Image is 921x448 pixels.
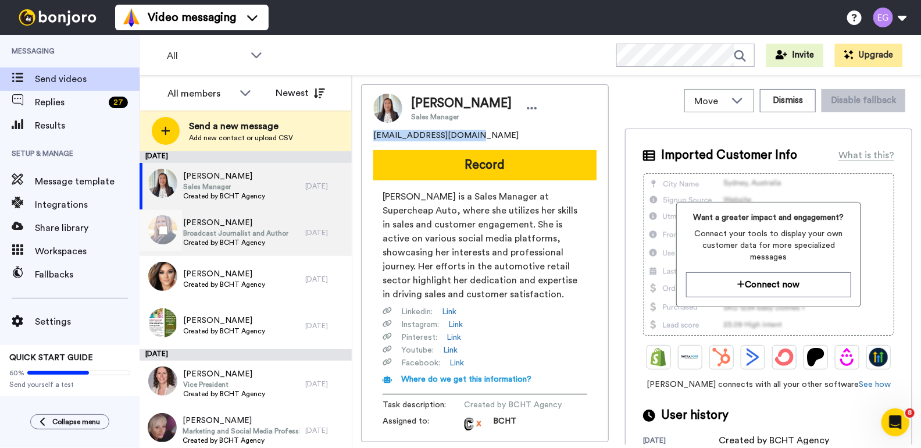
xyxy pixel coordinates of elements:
[148,413,177,442] img: 4fccde45-d365-45c1-801d-417e8644564b.jpg
[448,319,463,330] a: Link
[30,414,109,429] button: Collapse menu
[167,87,234,101] div: All members
[189,133,293,143] span: Add new contact or upload CSV
[835,44,902,67] button: Upgrade
[681,348,699,367] img: Ontraport
[183,268,265,280] span: [PERSON_NAME]
[383,399,464,411] span: Task description :
[148,9,236,26] span: Video messaging
[447,332,461,343] a: Link
[464,415,481,433] img: da9f78d6-c199-4464-8dfe-2283e209912d-1719894401.jpg
[401,357,440,369] span: Facebook :
[859,381,891,389] a: See how
[760,89,816,112] button: Dismiss
[411,95,512,112] span: [PERSON_NAME]
[140,349,352,361] div: [DATE]
[305,228,346,237] div: [DATE]
[35,95,104,109] span: Replies
[109,97,128,108] div: 27
[183,426,299,436] span: Marketing and Social Media Professional
[148,367,177,396] img: 123db06d-04d8-4e34-bcd4-68386815d754.jpg
[35,244,140,258] span: Workspaces
[686,212,851,223] span: Want a greater impact and engagement?
[643,436,719,447] div: [DATE]
[35,175,140,189] span: Message template
[373,150,597,180] button: Record
[35,72,140,86] span: Send videos
[401,375,531,383] span: Where do we get this information?
[183,368,265,380] span: [PERSON_NAME]
[183,217,288,229] span: [PERSON_NAME]
[9,380,130,389] span: Send yourself a test
[189,119,293,133] span: Send a new message
[373,130,519,141] span: [EMAIL_ADDRESS][DOMAIN_NAME]
[148,169,177,198] img: 1a2db01a-7ca9-41cd-9235-8f0c5aace064.jpg
[183,191,265,201] span: Created by BCHT Agency
[442,306,456,318] a: Link
[838,148,894,162] div: What is this?
[140,151,352,163] div: [DATE]
[183,280,265,289] span: Created by BCHT Agency
[9,354,93,362] span: QUICK START GUIDE
[35,268,140,282] span: Fallbacks
[766,44,823,67] button: Invite
[822,89,905,112] button: Disable fallback
[305,321,346,330] div: [DATE]
[411,112,512,122] span: Sales Manager
[183,238,288,247] span: Created by BCHT Agency
[373,94,402,123] img: Image of Bianca Trinh
[649,348,668,367] img: Shopify
[148,262,177,291] img: b84e5e38-082f-4bb6-85fa-8bdac844718a.jpg
[719,433,829,447] div: Created by BCHT Agency
[305,275,346,284] div: [DATE]
[686,272,851,297] button: Connect now
[305,426,346,435] div: [DATE]
[183,415,299,426] span: [PERSON_NAME]
[744,348,762,367] img: ActiveCampaign
[869,348,888,367] img: GoHighLevel
[838,348,856,367] img: Drip
[661,147,797,164] span: Imported Customer Info
[35,198,140,212] span: Integrations
[643,379,894,390] span: [PERSON_NAME] connects with all your other software
[167,49,245,63] span: All
[52,417,100,426] span: Collapse menu
[881,408,909,436] iframe: Intercom live chat
[686,228,851,263] span: Connect your tools to display your own customer data for more specialized messages
[183,229,288,238] span: Broadcast Journalist and Author
[443,344,458,356] a: Link
[305,182,346,191] div: [DATE]
[775,348,794,367] img: ConvertKit
[35,119,140,133] span: Results
[183,182,265,191] span: Sales Manager
[401,332,437,343] span: Pinterest :
[661,407,729,424] span: User history
[694,94,726,108] span: Move
[383,190,587,301] span: [PERSON_NAME] is a Sales Manager at Supercheap Auto, where she utilizes her skills in sales and c...
[35,221,140,235] span: Share library
[401,306,433,318] span: Linkedin :
[9,368,24,378] span: 60%
[464,399,574,411] span: Created by BCHT Agency
[183,315,265,326] span: [PERSON_NAME]
[712,348,731,367] img: Hubspot
[401,319,439,330] span: Instagram :
[183,326,265,336] span: Created by BCHT Agency
[183,380,265,389] span: Vice President
[122,8,141,27] img: vm-color.svg
[449,357,464,369] a: Link
[905,408,915,418] span: 8
[267,81,334,105] button: Newest
[35,315,140,329] span: Settings
[183,389,265,399] span: Created by BCHT Agency
[183,170,265,182] span: [PERSON_NAME]
[305,379,346,389] div: [DATE]
[14,9,101,26] img: bj-logo-header-white.svg
[148,308,177,337] img: d2f67aaa-3ef3-437b-b6e9-8c8768ad6e3b.jpg
[493,415,516,433] span: BCHT
[183,436,299,445] span: Created by BCHT Agency
[383,415,464,433] span: Assigned to:
[806,348,825,367] img: Patreon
